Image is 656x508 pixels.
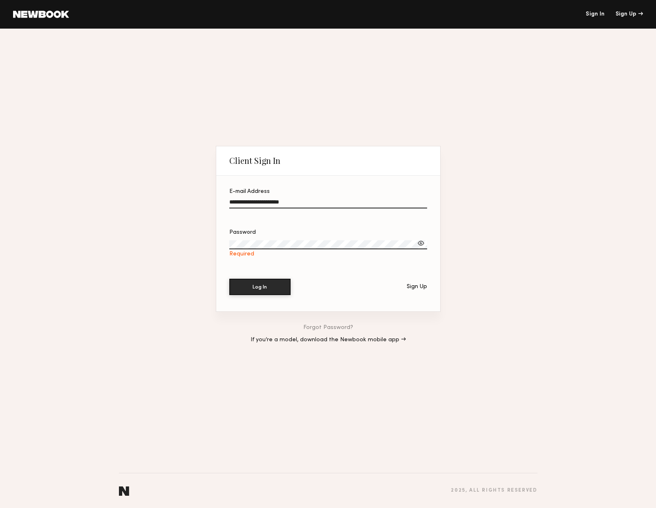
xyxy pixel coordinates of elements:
input: E-mail Address [229,199,427,208]
div: Client Sign In [229,156,280,166]
div: 2025 , all rights reserved [451,488,537,493]
div: Password [229,230,427,235]
a: Forgot Password? [303,325,353,331]
input: PasswordRequired [229,240,427,249]
div: E-mail Address [229,189,427,195]
div: Sign Up [616,11,643,17]
a: Sign In [586,11,605,17]
div: Required [229,251,427,257]
button: Log In [229,279,291,295]
a: If you’re a model, download the Newbook mobile app → [251,337,406,343]
div: Sign Up [407,284,427,290]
